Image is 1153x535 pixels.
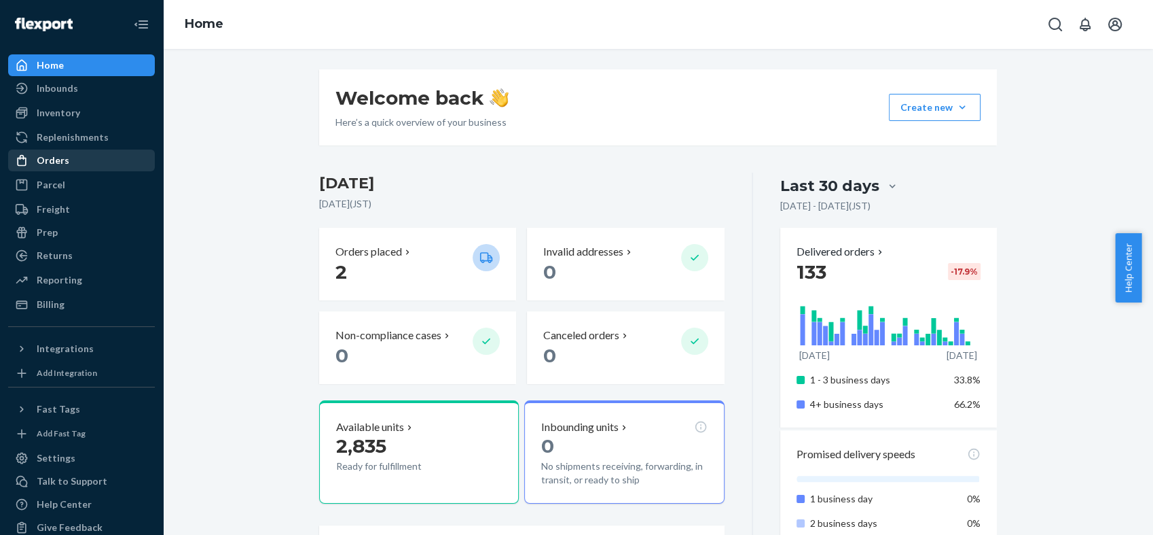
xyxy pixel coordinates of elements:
div: Talk to Support [37,474,107,488]
a: Inventory [8,102,155,124]
button: Available units2,835Ready for fulfillment [319,400,519,504]
img: hand-wave emoji [490,88,509,107]
a: Help Center [8,494,155,515]
a: Returns [8,245,155,266]
div: Integrations [37,342,94,356]
div: -17.9 % [948,263,981,280]
button: Fast Tags [8,398,155,420]
p: [DATE] [799,349,830,362]
div: Last 30 days [780,175,879,196]
div: Replenishments [37,131,109,144]
div: Settings [37,451,75,465]
span: 0% [967,493,981,504]
p: Here’s a quick overview of your business [335,116,509,129]
button: Delivered orders [797,244,885,260]
a: Settings [8,447,155,469]
button: Non-compliance cases 0 [319,311,516,384]
p: 4+ business days [810,398,944,411]
div: Inbounds [37,82,78,95]
a: Home [185,16,223,31]
a: Talk to Support [8,470,155,492]
button: Close Navigation [128,11,155,38]
p: Canceled orders [543,328,619,343]
span: 33.8% [954,374,981,385]
a: Parcel [8,174,155,196]
span: 2 [335,260,347,283]
p: Orders placed [335,244,402,260]
button: Integrations [8,338,155,360]
div: Orders [37,154,69,167]
a: Orders [8,150,155,171]
button: Inbounding units0No shipments receiving, forwarding, in transit, or ready to ship [524,400,724,504]
ol: breadcrumbs [174,5,234,44]
button: Help Center [1115,233,1141,303]
button: Canceled orders 0 [527,311,724,384]
a: Freight [8,199,155,220]
div: Fast Tags [37,402,80,416]
a: Inbounds [8,77,155,99]
div: Freight [37,203,70,216]
span: 0 [543,344,556,367]
span: 66.2% [954,398,981,410]
p: Invalid addresses [543,244,623,260]
span: 0 [335,344,348,367]
a: Billing [8,294,155,315]
div: Inventory [37,106,80,120]
a: Reporting [8,269,155,291]
h3: [DATE] [319,173,725,194]
div: Help Center [37,498,92,511]
a: Replenishments [8,126,155,148]
a: Add Fast Tag [8,426,155,442]
p: Available units [336,419,404,435]
span: 0 [541,434,554,458]
span: 0% [967,517,981,529]
span: 133 [797,260,826,283]
p: Ready for fulfillment [336,460,462,473]
p: 2 business days [810,517,944,530]
p: No shipments receiving, forwarding, in transit, or ready to ship [541,460,707,487]
button: Open notifications [1072,11,1099,38]
p: Non-compliance cases [335,328,441,343]
p: [DATE] ( JST ) [319,197,725,211]
button: Open account menu [1101,11,1129,38]
div: Parcel [37,178,65,192]
button: Orders placed 2 [319,228,516,300]
h1: Welcome back [335,86,509,110]
button: Create new [889,94,981,121]
div: Reporting [37,273,82,287]
img: Flexport logo [15,18,73,31]
button: Open Search Box [1042,11,1069,38]
p: Promised delivery speeds [797,447,915,462]
div: Prep [37,226,58,239]
a: Add Integration [8,365,155,381]
span: 0 [543,260,556,283]
div: Billing [37,298,65,311]
div: Returns [37,249,73,262]
div: Add Fast Tag [37,428,86,439]
p: 1 business day [810,492,944,506]
span: 2,835 [336,434,386,458]
p: Inbounding units [541,419,619,435]
div: Home [37,58,64,72]
div: Give Feedback [37,521,103,534]
p: [DATE] [947,349,977,362]
a: Home [8,54,155,76]
p: [DATE] - [DATE] ( JST ) [780,199,871,213]
div: Add Integration [37,367,97,379]
button: Invalid addresses 0 [527,228,724,300]
p: 1 - 3 business days [810,373,944,387]
a: Prep [8,222,155,243]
